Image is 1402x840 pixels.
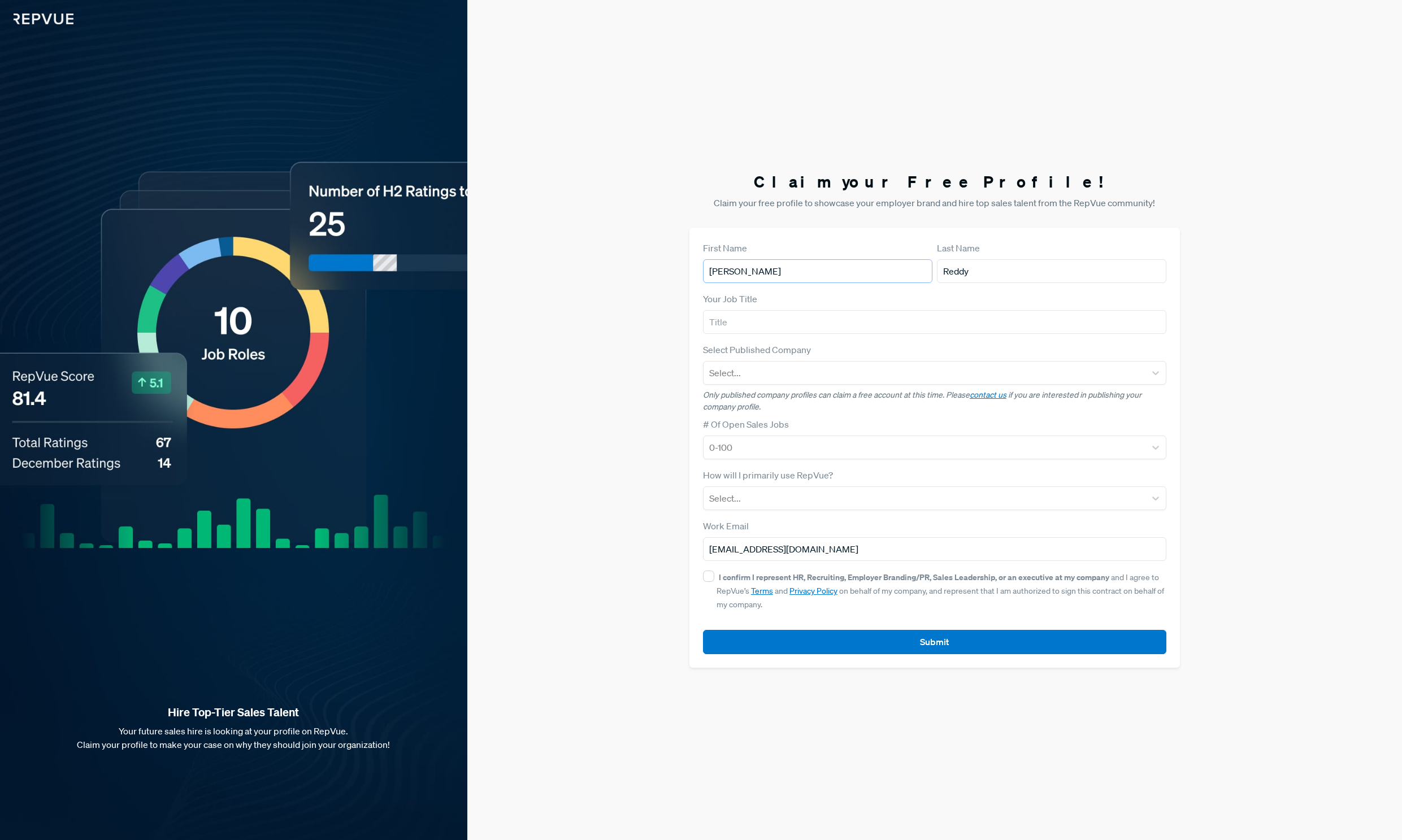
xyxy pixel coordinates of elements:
[703,630,1166,654] button: Submit
[703,519,749,533] label: Work Email
[937,259,1166,283] input: Last Name
[970,390,1006,400] a: contact us
[18,705,449,720] strong: Hire Top-Tier Sales Talent
[751,586,773,596] a: Terms
[789,586,837,596] a: Privacy Policy
[703,241,747,255] label: First Name
[703,292,757,306] label: Your Job Title
[18,724,449,751] p: Your future sales hire is looking at your profile on RepVue. Claim your profile to make your case...
[703,468,833,482] label: How will I primarily use RepVue?
[703,259,932,283] input: First Name
[703,343,811,356] label: Select Published Company
[719,572,1109,582] strong: I confirm I represent HR, Recruiting, Employer Branding/PR, Sales Leadership, or an executive at ...
[689,196,1180,210] p: Claim your free profile to showcase your employer brand and hire top sales talent from the RepVue...
[717,572,1164,610] span: and I agree to RepVue’s and on behalf of my company, and represent that I am authorized to sign t...
[703,537,1166,561] input: Email
[703,310,1166,334] input: Title
[689,172,1180,191] h3: Claim your Free Profile!
[937,241,980,255] label: Last Name
[703,417,789,431] label: # Of Open Sales Jobs
[703,389,1166,413] p: Only published company profiles can claim a free account at this time. Please if you are interest...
